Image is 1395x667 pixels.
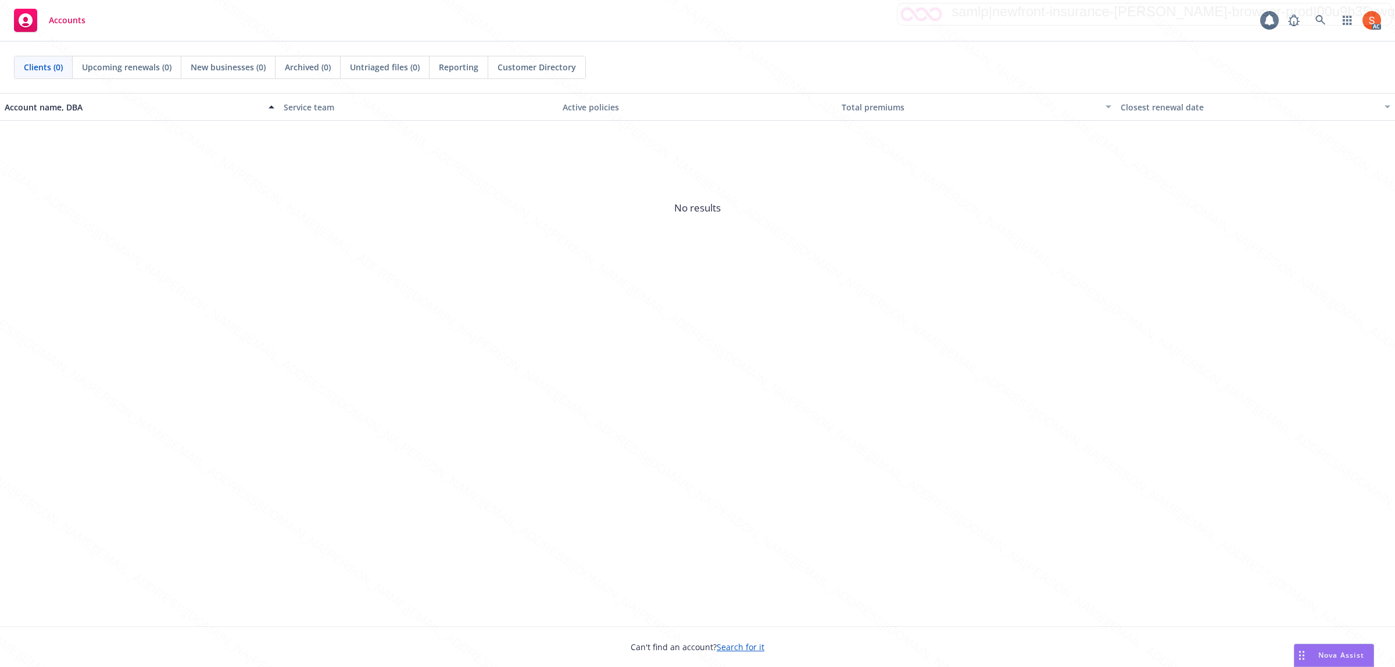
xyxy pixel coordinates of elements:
span: Customer Directory [498,61,576,73]
a: Report a Bug [1282,9,1305,32]
span: Clients (0) [24,61,63,73]
span: New businesses (0) [191,61,266,73]
a: Switch app [1336,9,1359,32]
button: Service team [279,93,558,121]
span: Untriaged files (0) [350,61,420,73]
a: Search for it [717,641,764,652]
span: Reporting [439,61,478,73]
a: Accounts [9,4,90,37]
div: Account name, DBA [5,101,262,113]
span: Upcoming renewals (0) [82,61,171,73]
button: Closest renewal date [1116,93,1395,121]
button: Total premiums [837,93,1116,121]
a: Search [1309,9,1332,32]
div: Service team [284,101,553,113]
div: Total premiums [842,101,1099,113]
span: Accounts [49,16,85,25]
div: Closest renewal date [1121,101,1378,113]
span: Can't find an account? [631,641,764,653]
button: Nova Assist [1294,644,1374,667]
button: Active policies [558,93,837,121]
img: photo [1362,11,1381,30]
span: Nova Assist [1318,650,1364,660]
div: Drag to move [1294,644,1309,666]
div: Active policies [563,101,832,113]
span: Archived (0) [285,61,331,73]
